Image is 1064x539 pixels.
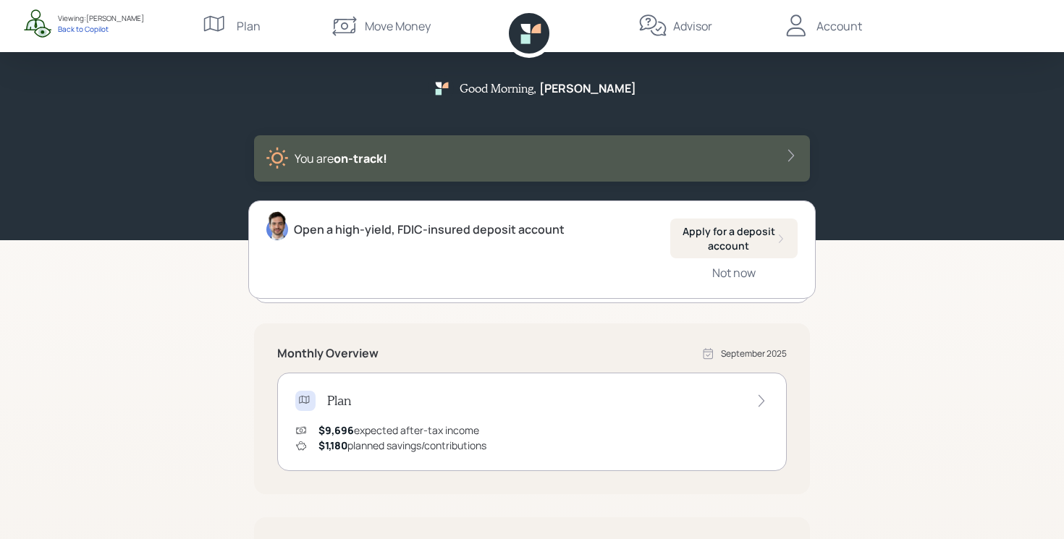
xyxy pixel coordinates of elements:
[318,438,347,452] span: $1,180
[318,423,479,438] div: expected after-tax income
[673,17,712,35] div: Advisor
[670,218,798,258] button: Apply for a deposit account
[816,17,862,35] div: Account
[58,13,144,24] div: Viewing: [PERSON_NAME]
[327,393,351,409] h4: Plan
[539,82,636,96] h5: [PERSON_NAME]
[295,150,387,167] div: You are
[266,211,288,240] img: jonah-coleman-headshot.png
[712,265,756,281] div: Not now
[294,221,565,238] div: Open a high-yield, FDIC-insured deposit account
[58,24,144,34] div: Back to Copilot
[334,150,387,166] span: on‑track!
[237,17,261,35] div: Plan
[266,147,289,170] img: sunny-XHVQM73Q.digested.png
[721,347,787,360] div: September 2025
[682,224,786,252] div: Apply for a deposit account
[318,438,486,453] div: planned savings/contributions
[318,423,354,437] span: $9,696
[365,17,431,35] div: Move Money
[460,81,536,95] h5: Good Morning ,
[277,347,379,360] h5: Monthly Overview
